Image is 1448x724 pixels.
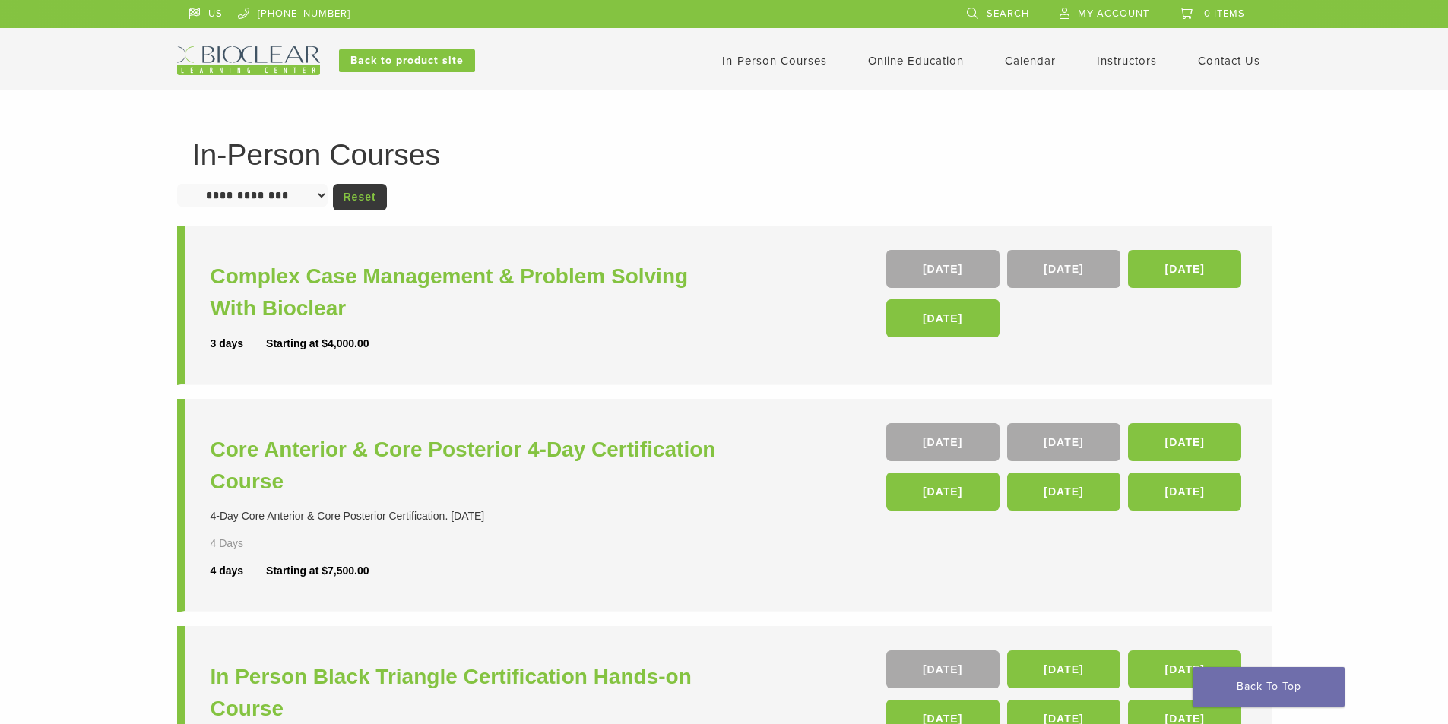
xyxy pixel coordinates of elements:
span: My Account [1078,8,1149,20]
a: Back to product site [339,49,475,72]
a: [DATE] [1128,250,1241,288]
div: Starting at $4,000.00 [266,336,369,352]
a: In-Person Courses [722,54,827,68]
a: Reset [333,184,387,210]
a: [DATE] [1007,473,1120,511]
a: Complex Case Management & Problem Solving With Bioclear [211,261,728,324]
a: Online Education [868,54,964,68]
a: [DATE] [886,299,1000,337]
div: , , , , , [886,423,1246,518]
img: Bioclear [177,46,320,75]
div: Starting at $7,500.00 [266,563,369,579]
a: [DATE] [1128,650,1241,688]
a: [DATE] [886,423,1000,461]
a: [DATE] [1007,423,1120,461]
div: 4-Day Core Anterior & Core Posterior Certification. [DATE] [211,508,728,524]
div: 4 Days [211,536,288,552]
a: Contact Us [1198,54,1260,68]
a: Core Anterior & Core Posterior 4-Day Certification Course [211,434,728,498]
span: 0 items [1204,8,1245,20]
a: [DATE] [886,473,1000,511]
span: Search [987,8,1029,20]
a: Back To Top [1193,667,1345,707]
a: [DATE] [1007,250,1120,288]
a: Calendar [1005,54,1056,68]
a: [DATE] [1128,423,1241,461]
div: 3 days [211,336,267,352]
a: [DATE] [1128,473,1241,511]
div: , , , [886,250,1246,345]
a: [DATE] [1007,650,1120,688]
h1: In-Person Courses [192,140,1256,169]
a: [DATE] [886,250,1000,288]
a: Instructors [1097,54,1157,68]
div: 4 days [211,563,267,579]
a: [DATE] [886,650,1000,688]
